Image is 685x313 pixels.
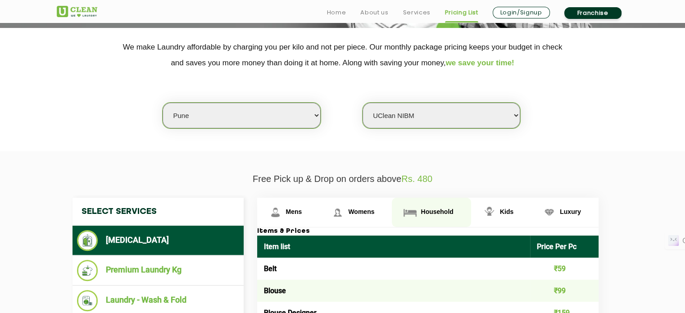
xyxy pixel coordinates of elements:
[530,258,599,280] td: ₹59
[327,7,346,18] a: Home
[77,230,239,251] li: [MEDICAL_DATA]
[268,204,283,220] img: Mens
[77,290,239,311] li: Laundry - Wash & Fold
[77,290,98,311] img: Laundry - Wash & Fold
[530,236,599,258] th: Price Per Pc
[564,7,621,19] a: Franchise
[348,208,374,215] span: Womens
[257,227,599,236] h3: Items & Prices
[77,260,239,281] li: Premium Laundry Kg
[493,7,550,18] a: Login/Signup
[560,208,581,215] span: Luxury
[57,174,629,184] p: Free Pick up & Drop on orders above
[77,230,98,251] img: Dry Cleaning
[500,208,513,215] span: Kids
[403,7,430,18] a: Services
[421,208,453,215] span: Household
[541,204,557,220] img: Luxury
[401,174,432,184] span: Rs. 480
[445,7,478,18] a: Pricing List
[77,260,98,281] img: Premium Laundry Kg
[360,7,388,18] a: About us
[530,280,599,302] td: ₹99
[446,59,514,67] span: we save your time!
[57,39,629,71] p: We make Laundry affordable by charging you per kilo and not per piece. Our monthly package pricin...
[286,208,302,215] span: Mens
[402,204,418,220] img: Household
[257,236,531,258] th: Item list
[330,204,345,220] img: Womens
[73,198,244,226] h4: Select Services
[257,280,531,302] td: Blouse
[481,204,497,220] img: Kids
[57,6,97,17] img: UClean Laundry and Dry Cleaning
[257,258,531,280] td: Belt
